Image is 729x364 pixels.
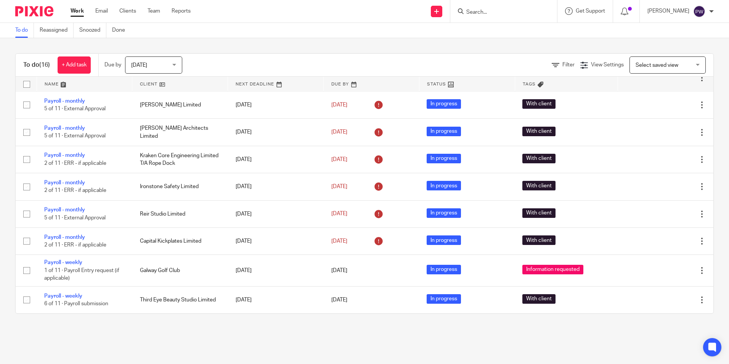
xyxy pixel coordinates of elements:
[693,5,705,18] img: svg%3E
[132,255,228,286] td: Galway Golf Club
[44,215,106,221] span: 5 of 11 · External Approval
[331,268,347,273] span: [DATE]
[40,23,74,38] a: Reassigned
[44,153,85,158] a: Payroll - monthly
[44,188,106,193] span: 2 of 11 · ERR - if applicable
[636,63,678,68] span: Select saved view
[44,106,106,111] span: 5 of 11 · External Approval
[427,154,461,163] span: In progress
[576,8,605,14] span: Get Support
[228,91,324,118] td: [DATE]
[228,200,324,227] td: [DATE]
[44,242,106,248] span: 2 of 11 · ERR - if applicable
[132,200,228,227] td: Reir Studio Limited
[331,184,347,189] span: [DATE]
[647,7,689,15] p: [PERSON_NAME]
[44,301,108,306] span: 6 of 11 · Payroll submission
[523,82,536,86] span: Tags
[522,127,556,136] span: With client
[522,208,556,218] span: With client
[95,7,108,15] a: Email
[331,102,347,108] span: [DATE]
[427,99,461,109] span: In progress
[44,161,106,166] span: 2 of 11 · ERR - if applicable
[427,235,461,245] span: In progress
[44,134,106,139] span: 5 of 11 · External Approval
[331,238,347,244] span: [DATE]
[522,181,556,190] span: With client
[228,255,324,286] td: [DATE]
[131,63,147,68] span: [DATE]
[44,268,119,281] span: 1 of 11 · Payroll Entry request (if applicable)
[427,181,461,190] span: In progress
[427,208,461,218] span: In progress
[132,227,228,254] td: Capital Kickplates Limited
[427,265,461,274] span: In progress
[39,62,50,68] span: (16)
[104,61,121,69] p: Due by
[44,126,85,131] a: Payroll - monthly
[522,294,556,304] span: With client
[228,173,324,200] td: [DATE]
[132,119,228,146] td: [PERSON_NAME] Architects Limited
[522,265,583,274] span: Information requested
[228,119,324,146] td: [DATE]
[58,56,91,74] a: + Add task
[331,211,347,217] span: [DATE]
[119,7,136,15] a: Clients
[522,235,556,245] span: With client
[23,61,50,69] h1: To do
[15,6,53,16] img: Pixie
[562,62,575,68] span: Filter
[44,98,85,104] a: Payroll - monthly
[132,91,228,118] td: [PERSON_NAME] Limited
[44,260,82,265] a: Payroll - weekly
[427,127,461,136] span: In progress
[522,154,556,163] span: With client
[331,297,347,303] span: [DATE]
[228,227,324,254] td: [DATE]
[427,294,461,304] span: In progress
[132,146,228,173] td: Kraken Core Engineering Limited T/A Rope Dock
[44,207,85,213] a: Payroll - monthly
[228,146,324,173] td: [DATE]
[44,180,85,185] a: Payroll - monthly
[15,23,34,38] a: To do
[591,62,624,68] span: View Settings
[132,286,228,313] td: Third Eye Beauty Studio Limited
[172,7,191,15] a: Reports
[331,157,347,162] span: [DATE]
[44,235,85,240] a: Payroll - monthly
[71,7,84,15] a: Work
[522,99,556,109] span: With client
[228,286,324,313] td: [DATE]
[112,23,131,38] a: Done
[331,129,347,135] span: [DATE]
[79,23,106,38] a: Snoozed
[148,7,160,15] a: Team
[44,293,82,299] a: Payroll - weekly
[466,9,534,16] input: Search
[132,173,228,200] td: Ironstone Safety Limited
